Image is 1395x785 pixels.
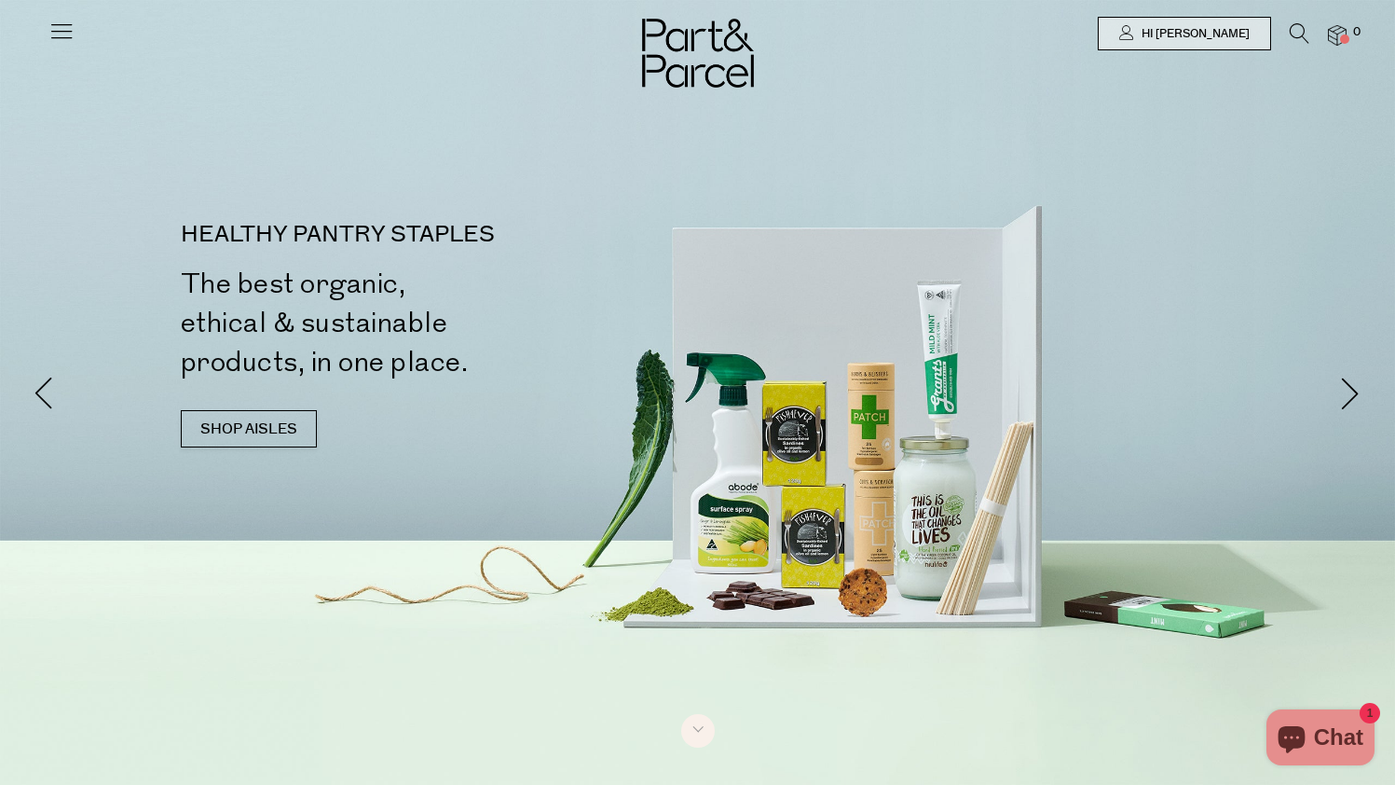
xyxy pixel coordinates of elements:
p: HEALTHY PANTRY STAPLES [181,224,705,246]
a: SHOP AISLES [181,410,317,448]
span: 0 [1348,24,1365,41]
h2: The best organic, ethical & sustainable products, in one place. [181,265,705,382]
a: Hi [PERSON_NAME] [1098,17,1271,50]
a: 0 [1328,25,1347,45]
img: Part&Parcel [642,19,754,88]
inbox-online-store-chat: Shopify online store chat [1261,709,1380,770]
span: Hi [PERSON_NAME] [1137,26,1250,42]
